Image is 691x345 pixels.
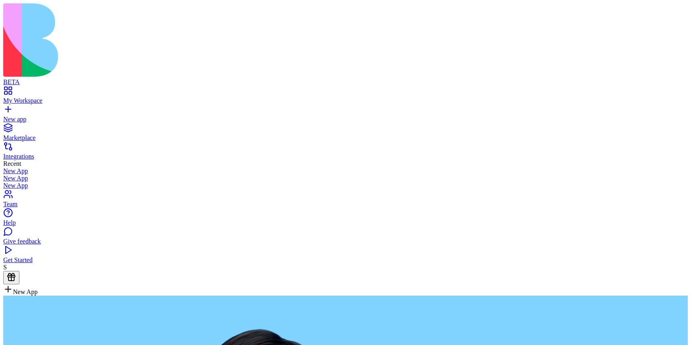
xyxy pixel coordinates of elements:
div: Help [3,219,688,226]
a: BETA [3,71,688,86]
div: Integrations [3,153,688,160]
div: Give feedback [3,238,688,245]
span: Recent [3,160,21,167]
a: Marketplace [3,127,688,142]
a: Get Started [3,249,688,264]
a: New App [3,175,688,182]
a: My Workspace [3,90,688,104]
div: Marketplace [3,134,688,142]
span: S [3,264,7,271]
img: logo [3,3,329,77]
div: My Workspace [3,97,688,104]
div: New app [3,116,688,123]
a: New App [3,182,688,189]
a: Give feedback [3,231,688,245]
div: Team [3,201,688,208]
a: Help [3,212,688,226]
a: Team [3,193,688,208]
div: BETA [3,78,688,86]
a: Integrations [3,146,688,160]
div: Get Started [3,256,688,264]
span: New App [13,288,38,295]
a: New App [3,167,688,175]
a: New app [3,108,688,123]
